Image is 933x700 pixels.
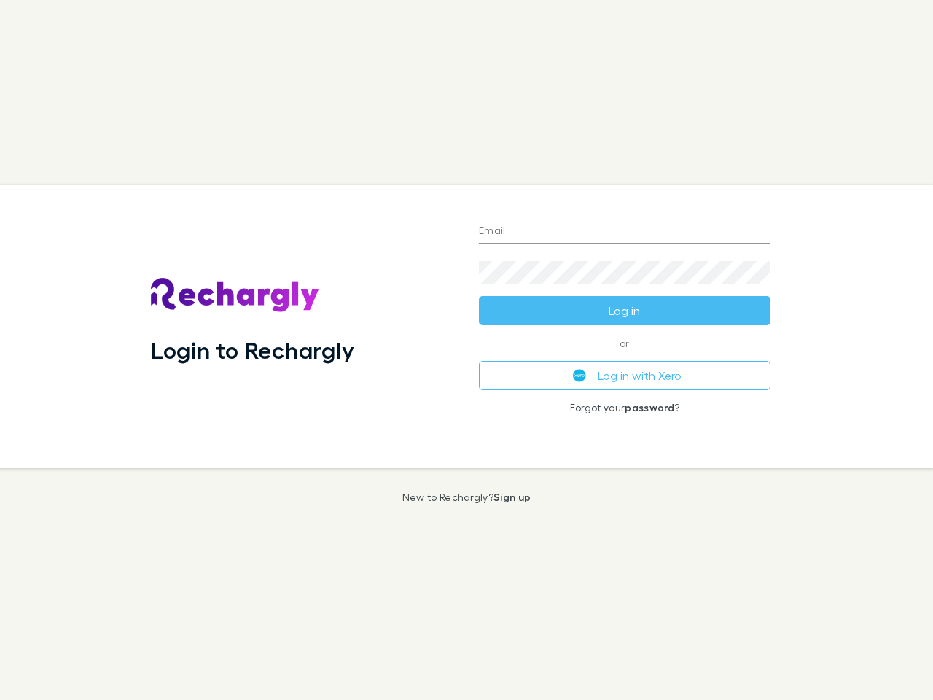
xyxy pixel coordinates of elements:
button: Log in [479,296,770,325]
p: Forgot your ? [479,402,770,413]
a: password [625,401,674,413]
img: Xero's logo [573,369,586,382]
img: Rechargly's Logo [151,278,320,313]
a: Sign up [493,491,531,503]
button: Log in with Xero [479,361,770,390]
h1: Login to Rechargly [151,336,354,364]
p: New to Rechargly? [402,491,531,503]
